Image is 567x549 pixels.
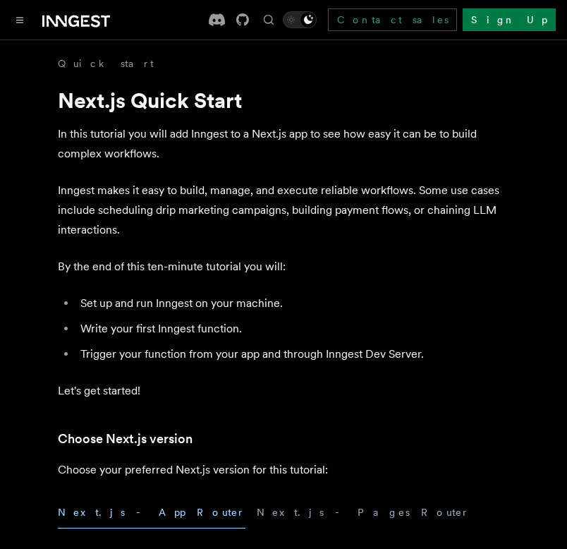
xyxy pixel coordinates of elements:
[58,88,509,113] h1: Next.js Quick Start
[76,319,509,339] li: Write your first Inngest function.
[328,8,457,31] a: Contact sales
[283,11,317,28] button: Toggle dark mode
[58,381,509,401] p: Let's get started!
[58,181,509,240] p: Inngest makes it easy to build, manage, and execute reliable workflows. Some use cases include sc...
[463,8,556,31] a: Sign Up
[58,497,245,529] button: Next.js - App Router
[58,257,509,277] p: By the end of this ten-minute tutorial you will:
[11,11,28,28] button: Toggle navigation
[58,460,509,480] p: Choose your preferred Next.js version for this tutorial:
[76,344,509,364] li: Trigger your function from your app and through Inngest Dev Server.
[257,497,470,529] button: Next.js - Pages Router
[58,429,193,449] a: Choose Next.js version
[58,56,154,71] a: Quick start
[260,11,277,28] button: Find something...
[58,124,509,164] p: In this tutorial you will add Inngest to a Next.js app to see how easy it can be to build complex...
[76,294,509,313] li: Set up and run Inngest on your machine.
